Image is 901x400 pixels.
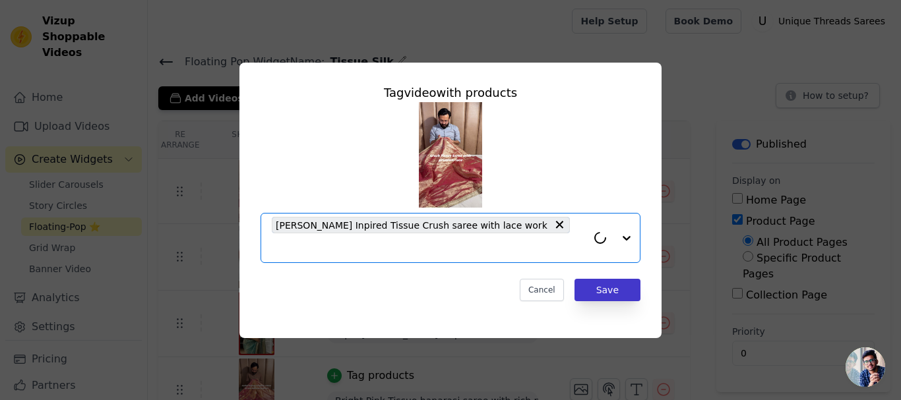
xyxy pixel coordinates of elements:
img: reel-preview-27bbf8-3.myshopify.com-3582965181958832508_7526821199.jpeg [419,102,482,208]
button: Save [575,279,640,301]
span: [PERSON_NAME] Inpired Tissue Crush saree with lace work [276,217,547,233]
div: Tag video with products [261,84,640,102]
div: Open chat [846,347,885,387]
button: Cancel [520,279,564,301]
